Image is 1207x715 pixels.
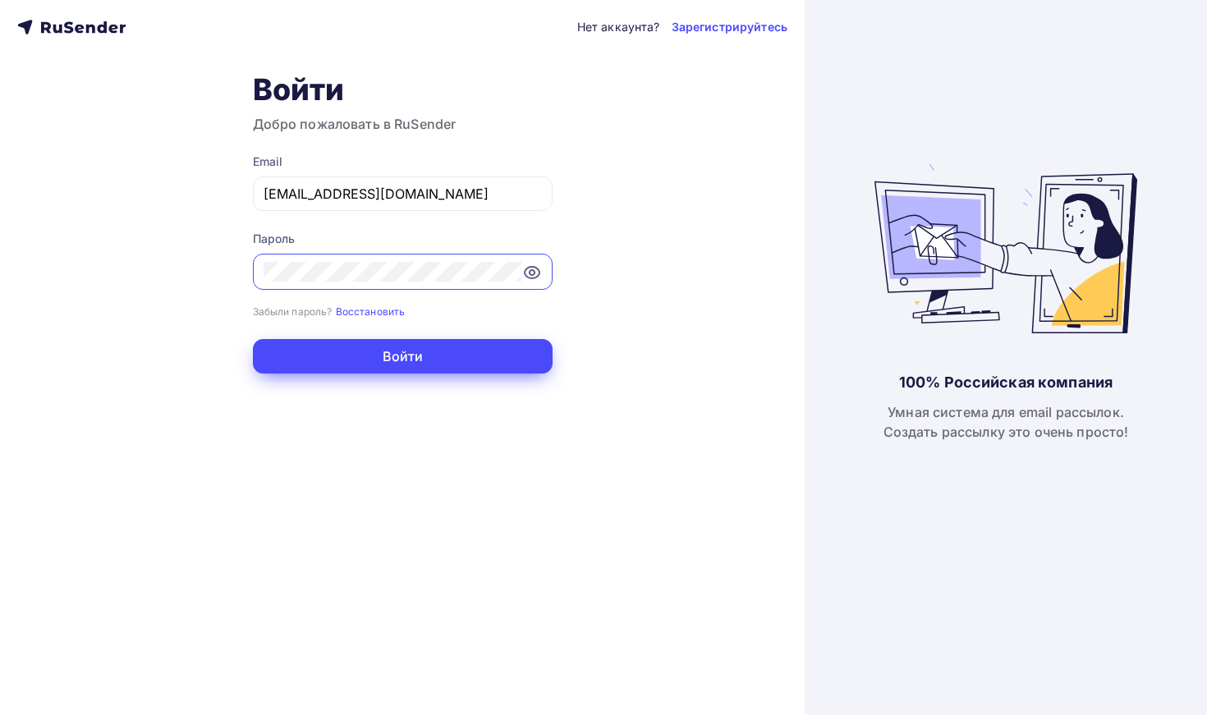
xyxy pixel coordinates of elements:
[264,184,542,204] input: Укажите свой email
[899,373,1113,392] div: 100% Российская компания
[577,19,660,35] div: Нет аккаунта?
[336,304,406,318] a: Восстановить
[253,71,553,108] h1: Войти
[253,231,553,247] div: Пароль
[253,154,553,170] div: Email
[336,305,406,318] small: Восстановить
[883,402,1129,442] div: Умная система для email рассылок. Создать рассылку это очень просто!
[253,305,333,318] small: Забыли пароль?
[253,114,553,134] h3: Добро пожаловать в RuSender
[672,19,787,35] a: Зарегистрируйтесь
[253,339,553,374] button: Войти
